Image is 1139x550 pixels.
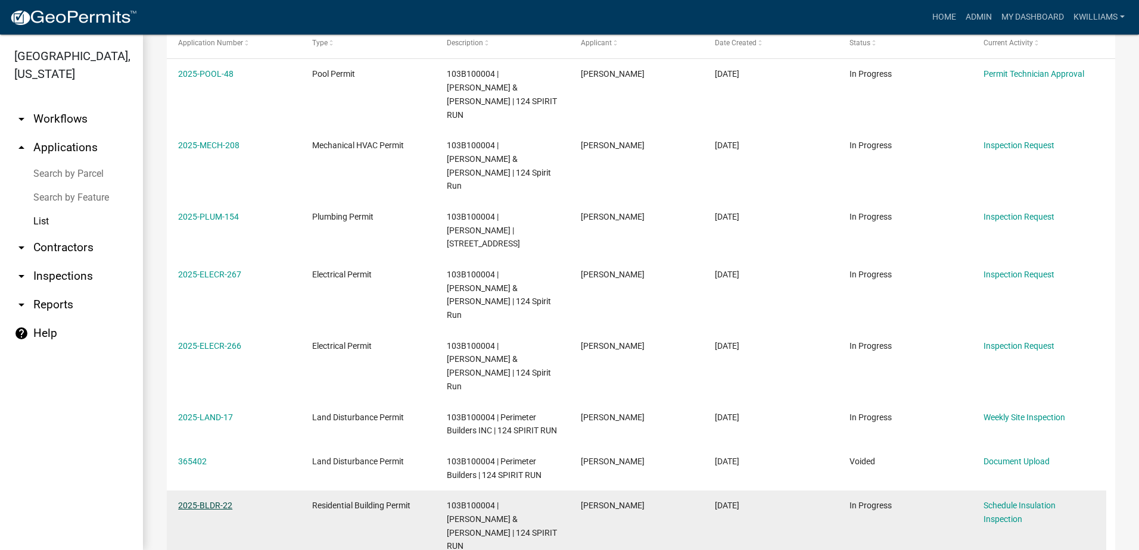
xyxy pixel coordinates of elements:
[984,412,1065,422] a: Weekly Site Inspection
[312,140,404,150] span: Mechanical HVAC Permit
[704,29,838,58] datatable-header-cell: Date Created
[849,457,875,466] span: Voided
[581,212,645,221] span: Luciano Villarreal
[581,140,645,150] span: Kristyn Chambers
[14,298,29,312] i: arrow_drop_down
[972,29,1106,58] datatable-header-cell: Current Activity
[301,29,435,58] datatable-header-cell: Type
[984,69,1084,79] a: Permit Technician Approval
[178,69,234,79] a: 2025-POOL-48
[312,412,404,422] span: Land Disturbance Permit
[984,457,1050,466] a: Document Upload
[849,140,892,150] span: In Progress
[312,501,410,510] span: Residential Building Permit
[715,412,739,422] span: 03/25/2025
[715,270,739,279] span: 05/29/2025
[447,39,483,47] span: Description
[715,212,739,221] span: 07/30/2025
[984,39,1033,47] span: Current Activity
[178,140,239,150] a: 2025-MECH-208
[447,140,551,190] span: 103B100004 | YOKLEY ROBERT & VICTORIA | 124 Spirit Run
[581,69,645,79] span: Curtis Cox
[581,39,612,47] span: Applicant
[849,412,892,422] span: In Progress
[14,240,29,255] i: arrow_drop_down
[312,270,372,279] span: Electrical Permit
[984,212,1054,221] a: Inspection Request
[569,29,704,58] datatable-header-cell: Applicant
[984,270,1054,279] a: Inspection Request
[997,6,1069,29] a: My Dashboard
[984,501,1056,524] a: Schedule Insulation Inspection
[715,501,739,510] span: 01/16/2025
[312,212,374,221] span: Plumbing Permit
[849,270,892,279] span: In Progress
[838,29,972,58] datatable-header-cell: Status
[715,39,757,47] span: Date Created
[312,457,404,466] span: Land Disturbance Permit
[849,341,892,351] span: In Progress
[581,412,645,422] span: Shane Robbins
[715,457,739,466] span: 01/16/2025
[1069,6,1129,29] a: kwilliams
[715,69,739,79] span: 10/06/2025
[715,140,739,150] span: 08/26/2025
[447,270,551,320] span: 103B100004 | YOKLEY ROBERT & VICTORIA | 124 Spirit Run
[178,341,241,351] a: 2025-ELECR-266
[14,269,29,283] i: arrow_drop_down
[178,457,207,466] a: 365402
[178,212,239,221] a: 2025-PLUM-154
[581,270,645,279] span: Corey Dobbs
[849,212,892,221] span: In Progress
[14,112,29,126] i: arrow_drop_down
[312,39,328,47] span: Type
[849,69,892,79] span: In Progress
[178,412,233,422] a: 2025-LAND-17
[447,212,520,249] span: 103B100004 | Luciano Villarreal | 1385 DOWNINGTON LANE
[14,326,29,340] i: help
[849,39,870,47] span: Status
[178,270,241,279] a: 2025-ELECR-267
[447,341,551,391] span: 103B100004 | YOKLEY ROBERT & VICTORIA | 124 Spirit Run
[447,69,557,119] span: 103B100004 | YOKLEY ROBERT & VICTORIA | 124 SPIRIT RUN
[849,501,892,510] span: In Progress
[928,6,961,29] a: Home
[167,29,301,58] datatable-header-cell: Application Number
[178,501,232,510] a: 2025-BLDR-22
[447,412,557,436] span: 103B100004 | Perimeter Builders INC | 124 SPIRIT RUN
[178,39,243,47] span: Application Number
[961,6,997,29] a: Admin
[435,29,569,58] datatable-header-cell: Description
[715,341,739,351] span: 05/29/2025
[312,341,372,351] span: Electrical Permit
[581,501,645,510] span: Shane Robbins
[581,457,645,466] span: Shane Robbins
[581,341,645,351] span: Corey Dobbs
[312,69,355,79] span: Pool Permit
[447,457,542,480] span: 103B100004 | Perimeter Builders | 124 SPIRIT RUN
[984,140,1054,150] a: Inspection Request
[984,341,1054,351] a: Inspection Request
[14,140,29,155] i: arrow_drop_up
